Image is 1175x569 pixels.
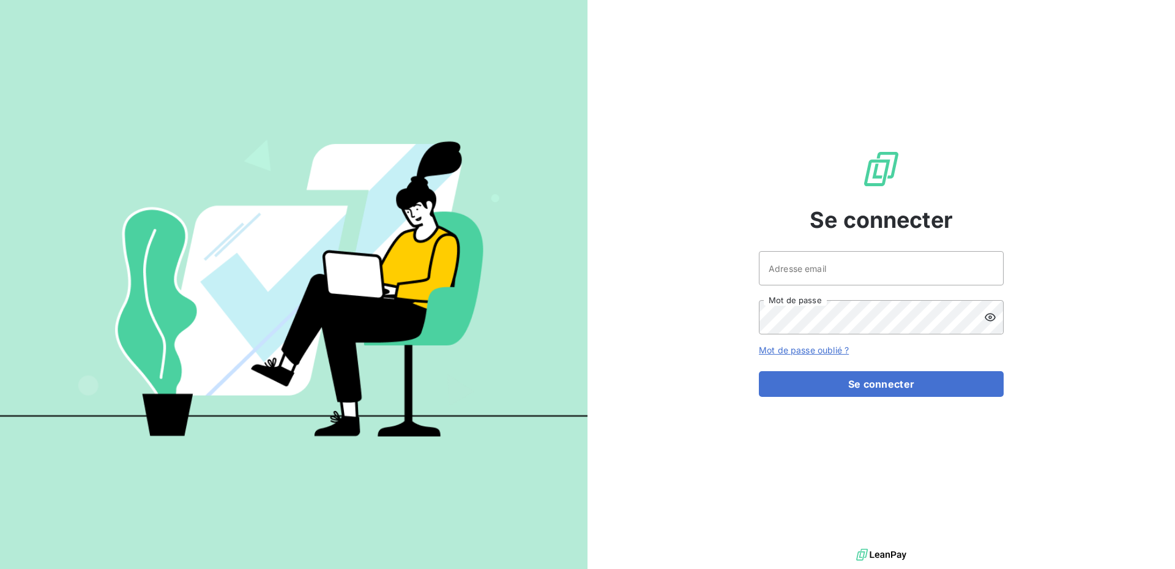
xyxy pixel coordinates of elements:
[759,251,1004,285] input: placeholder
[810,203,953,236] span: Se connecter
[862,149,901,189] img: Logo LeanPay
[759,345,849,355] a: Mot de passe oublié ?
[856,546,906,564] img: logo
[759,371,1004,397] button: Se connecter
